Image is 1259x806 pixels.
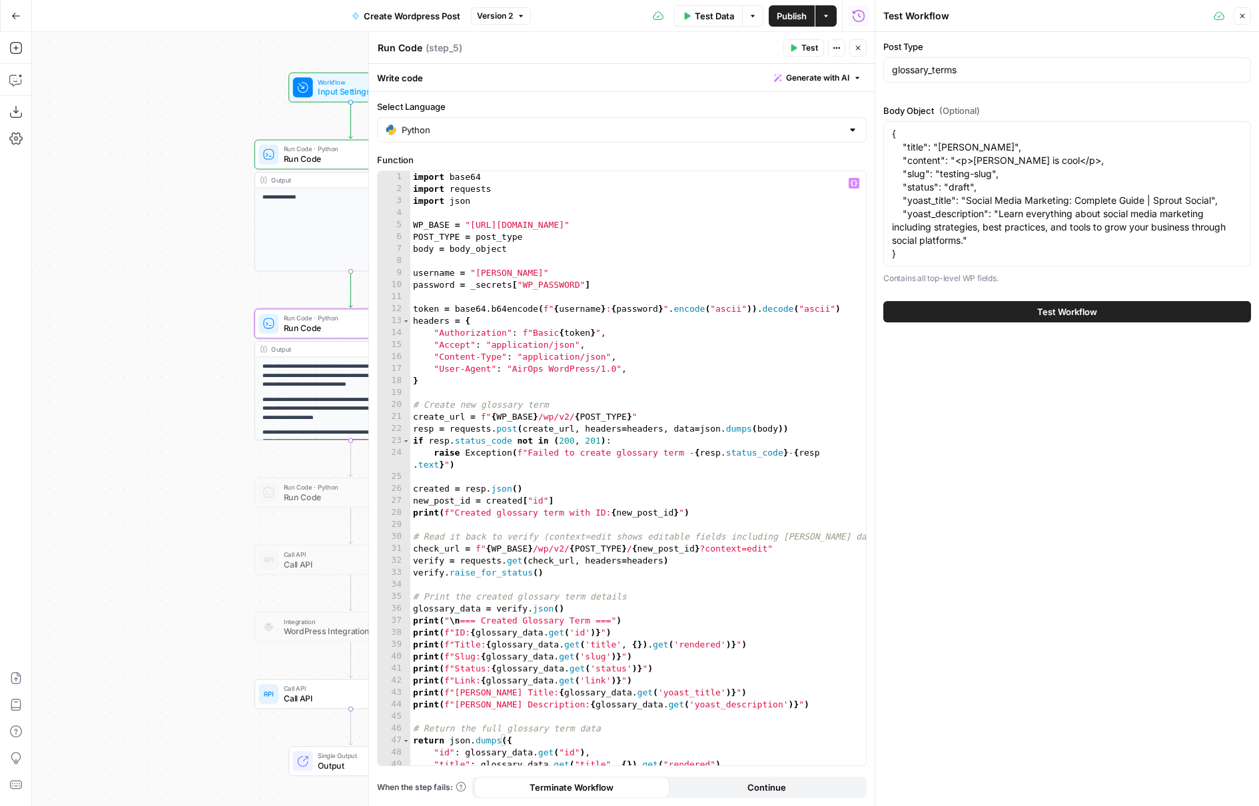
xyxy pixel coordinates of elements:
[378,519,410,531] div: 29
[254,545,447,575] div: Call APICall APIStep 3
[378,687,410,699] div: 43
[364,9,460,23] span: Create Wordpress Post
[883,104,1251,117] label: Body Object
[254,612,447,642] div: IntegrationWordPress IntegrationStep 1
[378,339,410,351] div: 15
[284,482,412,492] span: Run Code · Python
[284,491,412,504] span: Run Code
[378,387,410,399] div: 19
[284,322,413,334] span: Run Code
[349,271,353,307] g: Edge from step_6 to step_5
[349,642,353,678] g: Edge from step_1 to step_7
[378,531,410,543] div: 30
[695,9,734,23] span: Test Data
[284,616,414,626] span: Integration
[378,411,410,423] div: 21
[318,77,379,87] span: Workflow
[892,127,1242,260] textarea: { "title": "[PERSON_NAME]", "content": "<p>[PERSON_NAME] is cool</p>, "slug": "testing-slug", "st...
[378,495,410,507] div: 27
[284,625,414,637] span: WordPress Integration
[939,104,980,117] span: (Optional)
[747,781,786,794] span: Continue
[284,558,413,571] span: Call API
[349,508,353,544] g: Edge from step_4 to step_3
[378,399,410,411] div: 20
[378,639,410,651] div: 39
[284,144,413,154] span: Run Code · Python
[378,711,410,723] div: 45
[271,175,413,185] div: Output
[777,9,807,23] span: Publish
[318,751,386,761] span: Single Output
[378,627,410,639] div: 38
[769,5,815,27] button: Publish
[284,550,413,560] span: Call API
[883,40,1251,53] label: Post Type
[378,735,410,747] div: 47
[530,781,614,794] span: Terminate Workflow
[378,41,422,55] textarea: Run Code
[378,699,410,711] div: 44
[378,663,410,675] div: 41
[378,375,410,387] div: 18
[377,781,466,793] a: When the step fails:
[378,219,410,231] div: 5
[254,746,447,776] div: Single OutputOutputEnd
[344,5,468,27] button: Create Wordpress Post
[1037,305,1097,318] span: Test Workflow
[284,683,413,693] span: Call API
[378,363,410,375] div: 17
[783,39,824,57] button: Test
[402,123,842,137] input: Python
[284,313,413,323] span: Run Code · Python
[378,315,410,327] div: 13
[378,231,410,243] div: 6
[477,10,513,22] span: Version 2
[378,579,410,591] div: 34
[318,85,379,98] span: Input Settings
[349,440,353,476] g: Edge from step_5 to step_4
[674,5,742,27] button: Test Data
[378,747,410,759] div: 48
[378,471,410,483] div: 25
[378,207,410,219] div: 4
[284,153,413,165] span: Run Code
[883,301,1251,322] button: Test Workflow
[471,7,531,25] button: Version 2
[254,478,447,508] div: Run Code · PythonRun CodeStep 4
[262,621,275,633] img: WordPress%20logotype.png
[378,615,410,627] div: 37
[378,255,410,267] div: 8
[402,735,410,747] span: Toggle code folding, rows 47 through 56
[254,73,447,103] div: WorkflowInput SettingsInputs
[378,435,410,447] div: 23
[378,447,410,471] div: 24
[349,709,353,745] g: Edge from step_7 to end
[378,483,410,495] div: 26
[378,351,410,363] div: 16
[369,64,875,91] div: Write code
[786,72,849,84] span: Generate with AI
[378,555,410,567] div: 32
[378,195,410,207] div: 3
[378,507,410,519] div: 28
[378,543,410,555] div: 31
[378,591,410,603] div: 35
[378,171,410,183] div: 1
[378,759,410,771] div: 49
[426,41,462,55] span: ( step_5 )
[769,69,867,87] button: Generate with AI
[377,100,867,113] label: Select Language
[378,651,410,663] div: 40
[349,575,353,611] g: Edge from step_3 to step_1
[378,303,410,315] div: 12
[883,272,1251,285] p: Contains all top-level WP fields.
[378,279,410,291] div: 10
[377,153,867,167] label: Function
[402,435,410,447] span: Toggle code folding, rows 23 through 24
[318,759,386,772] span: Output
[378,327,410,339] div: 14
[378,603,410,615] div: 36
[378,567,410,579] div: 33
